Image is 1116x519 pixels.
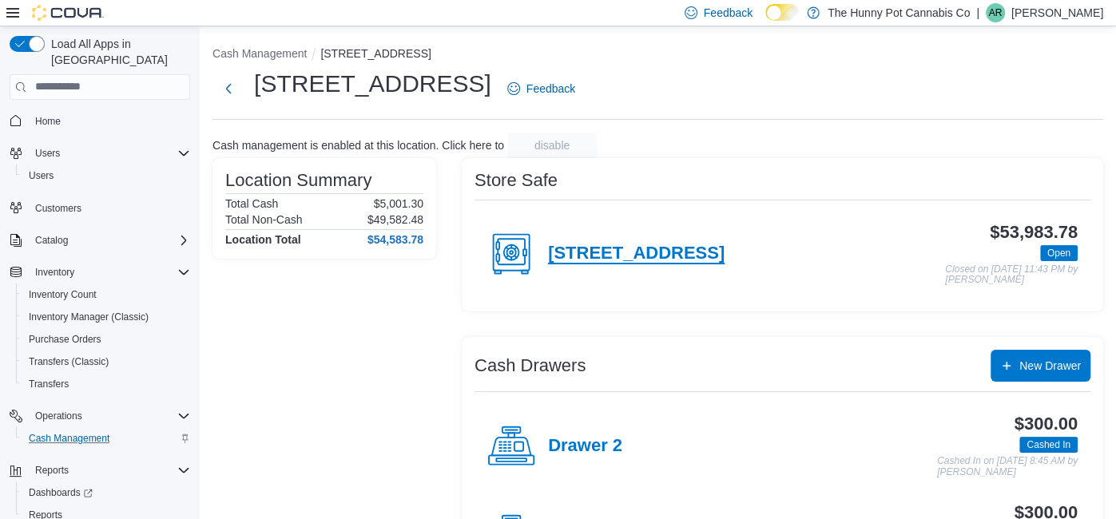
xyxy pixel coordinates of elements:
[989,3,1003,22] span: AR
[22,166,190,185] span: Users
[212,47,307,60] button: Cash Management
[22,166,60,185] a: Users
[548,436,622,457] h4: Drawer 2
[937,456,1078,477] p: Cashed In on [DATE] 8:45 AM by [PERSON_NAME]
[990,223,1078,242] h3: $53,983.78
[1040,245,1078,261] span: Open
[35,266,74,279] span: Inventory
[22,285,103,304] a: Inventory Count
[367,213,423,226] p: $49,582.48
[22,374,190,394] span: Transfers
[212,73,244,105] button: Next
[29,263,81,282] button: Inventory
[16,481,197,504] a: Dashboards
[22,352,115,371] a: Transfers (Classic)
[501,73,582,105] a: Feedback
[3,109,197,133] button: Home
[35,147,60,160] span: Users
[29,198,190,218] span: Customers
[22,307,190,327] span: Inventory Manager (Classic)
[225,233,301,246] h4: Location Total
[374,197,423,210] p: $5,001.30
[986,3,1005,22] div: Alex Rolph
[29,199,88,218] a: Customers
[475,171,558,190] h3: Store Safe
[29,461,75,480] button: Reports
[254,68,491,100] h1: [STREET_ADDRESS]
[320,47,431,60] button: [STREET_ADDRESS]
[367,233,423,246] h4: $54,583.78
[29,311,149,323] span: Inventory Manager (Classic)
[16,283,197,306] button: Inventory Count
[22,307,155,327] a: Inventory Manager (Classic)
[45,36,190,68] span: Load All Apps in [GEOGRAPHIC_DATA]
[16,351,197,373] button: Transfers (Classic)
[704,5,753,21] span: Feedback
[22,429,116,448] a: Cash Management
[22,330,190,349] span: Purchase Orders
[29,406,89,426] button: Operations
[548,244,725,264] h4: [STREET_ADDRESS]
[1011,3,1103,22] p: [PERSON_NAME]
[212,46,1103,65] nav: An example of EuiBreadcrumbs
[32,5,104,21] img: Cova
[16,427,197,450] button: Cash Management
[945,264,1078,286] p: Closed on [DATE] 11:43 PM by [PERSON_NAME]
[976,3,979,22] p: |
[1015,414,1078,434] h3: $300.00
[16,328,197,351] button: Purchase Orders
[35,410,82,422] span: Operations
[507,133,597,158] button: disable
[29,333,101,346] span: Purchase Orders
[29,231,190,250] span: Catalog
[22,352,190,371] span: Transfers (Classic)
[534,137,570,153] span: disable
[3,229,197,252] button: Catalog
[29,231,74,250] button: Catalog
[3,459,197,481] button: Reports
[35,464,69,477] span: Reports
[22,330,108,349] a: Purchase Orders
[16,373,197,395] button: Transfers
[3,405,197,427] button: Operations
[991,350,1090,382] button: New Drawer
[29,486,93,499] span: Dashboards
[22,483,99,502] a: Dashboards
[35,202,81,215] span: Customers
[1019,358,1081,374] span: New Drawer
[225,171,371,190] h3: Location Summary
[16,164,197,187] button: Users
[526,81,575,97] span: Feedback
[828,3,970,22] p: The Hunny Pot Cannabis Co
[1027,438,1070,452] span: Cashed In
[29,144,66,163] button: Users
[22,429,190,448] span: Cash Management
[225,213,303,226] h6: Total Non-Cash
[29,355,109,368] span: Transfers (Classic)
[29,144,190,163] span: Users
[22,483,190,502] span: Dashboards
[29,169,54,182] span: Users
[225,197,278,210] h6: Total Cash
[35,234,68,247] span: Catalog
[1019,437,1078,453] span: Cashed In
[22,374,75,394] a: Transfers
[3,142,197,164] button: Users
[29,111,190,131] span: Home
[212,139,504,152] p: Cash management is enabled at this location. Click here to
[29,263,190,282] span: Inventory
[16,306,197,328] button: Inventory Manager (Classic)
[3,261,197,283] button: Inventory
[29,288,97,301] span: Inventory Count
[35,115,61,128] span: Home
[22,285,190,304] span: Inventory Count
[29,406,190,426] span: Operations
[1047,246,1070,260] span: Open
[29,378,69,390] span: Transfers
[3,196,197,220] button: Customers
[29,432,109,445] span: Cash Management
[29,112,67,131] a: Home
[475,356,586,375] h3: Cash Drawers
[29,461,190,480] span: Reports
